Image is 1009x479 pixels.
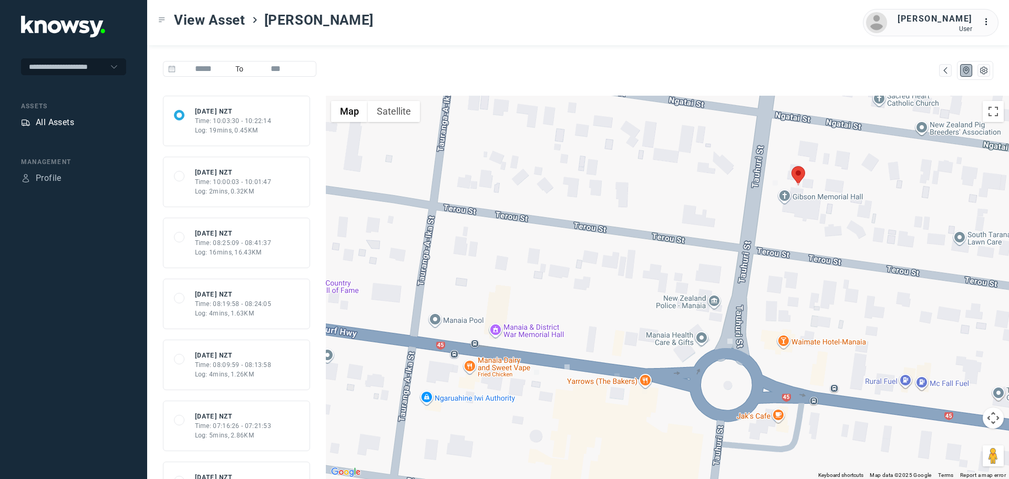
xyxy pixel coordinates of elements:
[195,187,272,196] div: Log: 2mins, 0.32KM
[195,360,272,370] div: Time: 08:09:59 - 08:13:58
[328,465,363,479] img: Google
[231,61,248,77] span: To
[264,11,374,29] span: [PERSON_NAME]
[983,18,994,26] tspan: ...
[174,11,245,29] span: View Asset
[195,238,272,248] div: Time: 08:25:09 - 08:41:37
[960,472,1006,478] a: Report a map error
[870,472,931,478] span: Map data ©2025 Google
[195,229,272,238] div: [DATE] NZT
[36,116,74,129] div: All Assets
[983,16,995,30] div: :
[983,16,995,28] div: :
[158,16,166,24] div: Toggle Menu
[941,66,950,75] div: Map
[195,168,272,177] div: [DATE] NZT
[21,101,126,111] div: Assets
[331,101,368,122] button: Show street map
[818,472,863,479] button: Keyboard shortcuts
[368,101,420,122] button: Show satellite imagery
[866,12,887,33] img: avatar.png
[979,66,989,75] div: List
[195,248,272,257] div: Log: 16mins, 16.43KM
[898,13,972,25] div: [PERSON_NAME]
[962,66,971,75] div: Map
[195,309,272,318] div: Log: 4mins, 1.63KM
[21,174,30,183] div: Profile
[21,172,61,185] a: ProfileProfile
[983,101,1004,122] button: Toggle fullscreen view
[251,16,259,24] div: >
[21,116,74,129] a: AssetsAll Assets
[195,421,272,431] div: Time: 07:16:26 - 07:21:53
[983,407,1004,429] button: Map camera controls
[195,290,272,299] div: [DATE] NZT
[195,126,272,135] div: Log: 19mins, 0.45KM
[195,431,272,440] div: Log: 5mins, 2.86KM
[898,25,972,33] div: User
[938,472,954,478] a: Terms (opens in new tab)
[195,299,272,309] div: Time: 08:19:58 - 08:24:05
[21,118,30,127] div: Assets
[195,412,272,421] div: [DATE] NZT
[36,172,61,185] div: Profile
[195,370,272,379] div: Log: 4mins, 1.26KM
[21,157,126,167] div: Management
[983,445,1004,466] button: Drag Pegman onto the map to open Street View
[195,351,272,360] div: [DATE] NZT
[195,177,272,187] div: Time: 10:00:03 - 10:01:47
[21,16,105,37] img: Application Logo
[195,107,272,116] div: [DATE] NZT
[195,116,272,126] div: Time: 10:03:30 - 10:22:14
[328,465,363,479] a: Open this area in Google Maps (opens a new window)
